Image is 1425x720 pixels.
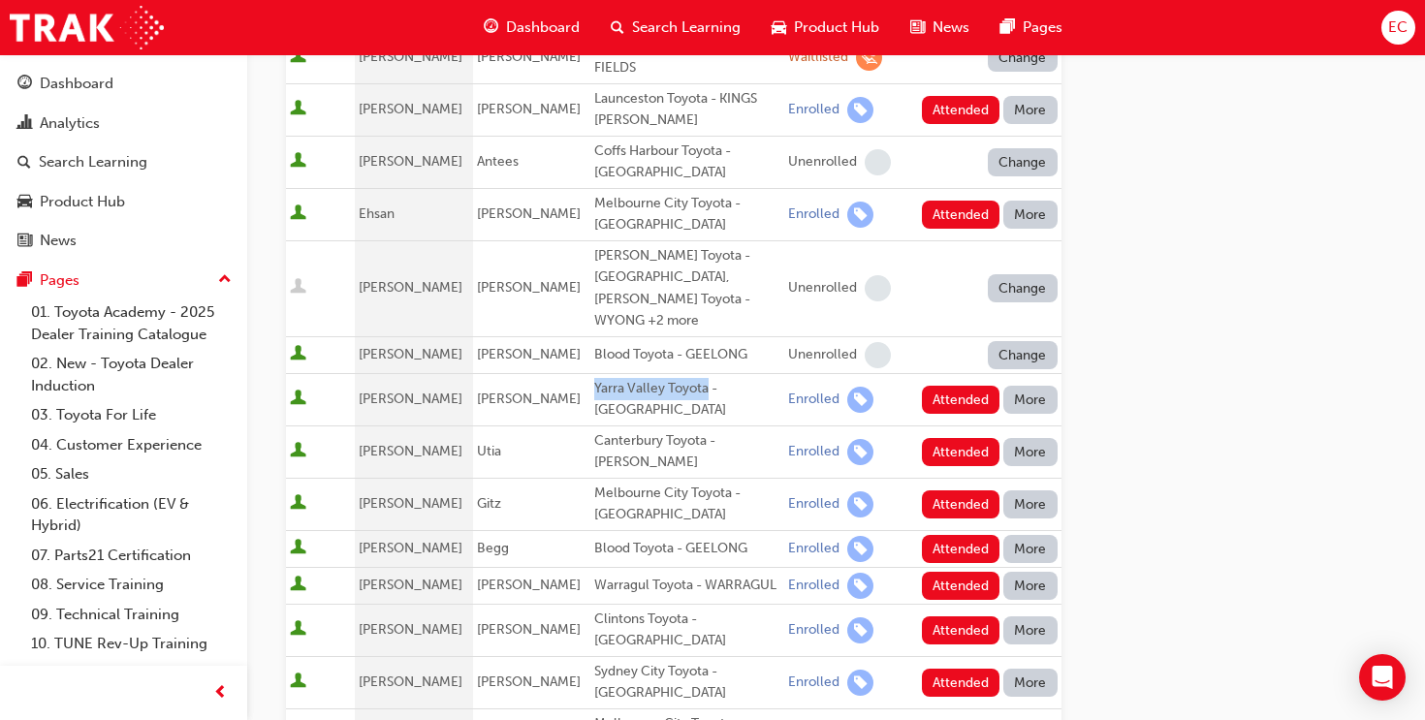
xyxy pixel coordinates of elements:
div: Blood Toyota - GEELONG [594,538,780,560]
span: [PERSON_NAME] [477,279,581,296]
span: [PERSON_NAME] [359,673,462,690]
a: All Pages [23,659,239,689]
span: Begg [477,540,509,556]
div: Melbourne City Toyota - [GEOGRAPHIC_DATA] [594,193,780,236]
span: [PERSON_NAME] [359,495,462,512]
span: learningRecordVerb_ENROLL-icon [847,536,873,562]
span: search-icon [17,154,31,172]
button: More [1003,535,1058,563]
a: 08. Service Training [23,570,239,600]
button: Attended [922,669,1000,697]
span: pages-icon [1000,16,1015,40]
button: Change [988,341,1058,369]
div: [PERSON_NAME] Toyota - [GEOGRAPHIC_DATA], [PERSON_NAME] Toyota - WYONG +2 more [594,245,780,332]
button: Attended [922,490,1000,518]
button: More [1003,490,1058,518]
span: [PERSON_NAME] [477,673,581,690]
button: Attended [922,535,1000,563]
button: Pages [8,263,239,298]
span: User is active [290,539,306,558]
div: Enrolled [788,443,839,461]
span: [PERSON_NAME] [359,153,462,170]
div: News [40,230,77,252]
button: Change [988,274,1058,302]
button: More [1003,386,1058,414]
span: [PERSON_NAME] [359,621,462,638]
div: Enrolled [788,621,839,640]
a: 04. Customer Experience [23,430,239,460]
a: 07. Parts21 Certification [23,541,239,571]
span: [PERSON_NAME] [359,391,462,407]
div: Enrolled [788,673,839,692]
button: Attended [922,386,1000,414]
button: Attended [922,572,1000,600]
button: Change [988,148,1058,176]
div: Enrolled [788,540,839,558]
div: Enrolled [788,495,839,514]
span: learningRecordVerb_ENROLL-icon [847,439,873,465]
span: guage-icon [484,16,498,40]
a: 02. New - Toyota Dealer Induction [23,349,239,400]
div: Warragul Toyota - WARRAGUL [594,575,780,597]
span: learningRecordVerb_NONE-icon [865,342,891,368]
span: [PERSON_NAME] [359,48,462,65]
div: Enrolled [788,205,839,224]
span: learningRecordVerb_ENROLL-icon [847,491,873,517]
span: search-icon [611,16,624,40]
div: Sydney City Toyota - [GEOGRAPHIC_DATA] [594,661,780,704]
img: Trak [10,6,164,49]
span: User is active [290,152,306,172]
button: DashboardAnalyticsSearch LearningProduct HubNews [8,62,239,263]
span: learningRecordVerb_NONE-icon [865,149,891,175]
button: Attended [922,96,1000,124]
a: 01. Toyota Academy - 2025 Dealer Training Catalogue [23,297,239,349]
div: Product Hub [40,191,125,213]
span: User is active [290,494,306,514]
span: [PERSON_NAME] [477,577,581,593]
a: Search Learning [8,144,239,180]
div: Enrolled [788,101,839,119]
span: User is inactive [290,278,306,297]
span: User is active [290,673,306,692]
a: 05. Sales [23,459,239,489]
div: Coffs Harbour Toyota - [GEOGRAPHIC_DATA] [594,141,780,184]
a: 10. TUNE Rev-Up Training [23,629,239,659]
span: [PERSON_NAME] [359,101,462,117]
span: EC [1388,16,1408,39]
a: guage-iconDashboard [468,8,595,47]
span: User is active [290,100,306,119]
span: pages-icon [17,272,32,290]
span: Product Hub [794,16,879,39]
div: Clintons Toyota - [GEOGRAPHIC_DATA] [594,609,780,652]
div: Open Intercom Messenger [1359,654,1406,701]
span: prev-icon [213,681,228,705]
a: search-iconSearch Learning [595,8,756,47]
button: Change [988,44,1058,72]
div: Unenrolled [788,346,857,364]
span: learningRecordVerb_NONE-icon [865,275,891,301]
button: More [1003,616,1058,644]
div: Blood Toyota - GEELONG [594,344,780,366]
a: Analytics [8,106,239,141]
button: More [1003,201,1058,229]
span: learningRecordVerb_ENROLL-icon [847,387,873,413]
span: [PERSON_NAME] [477,621,581,638]
div: Unenrolled [788,279,857,297]
span: learningRecordVerb_ENROLL-icon [847,617,873,643]
a: 06. Electrification (EV & Hybrid) [23,489,239,541]
span: learningRecordVerb_WAITLIST-icon [856,45,882,71]
div: Airport Toyota - ESSENDON FIELDS [594,36,780,79]
span: Antees [477,153,519,170]
span: [PERSON_NAME] [359,443,462,459]
span: [PERSON_NAME] [477,48,581,65]
span: User is active [290,345,306,364]
button: More [1003,669,1058,697]
span: User is active [290,620,306,640]
a: car-iconProduct Hub [756,8,895,47]
span: up-icon [218,267,232,293]
div: Dashboard [40,73,113,95]
span: [PERSON_NAME] [477,205,581,222]
div: Enrolled [788,577,839,595]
